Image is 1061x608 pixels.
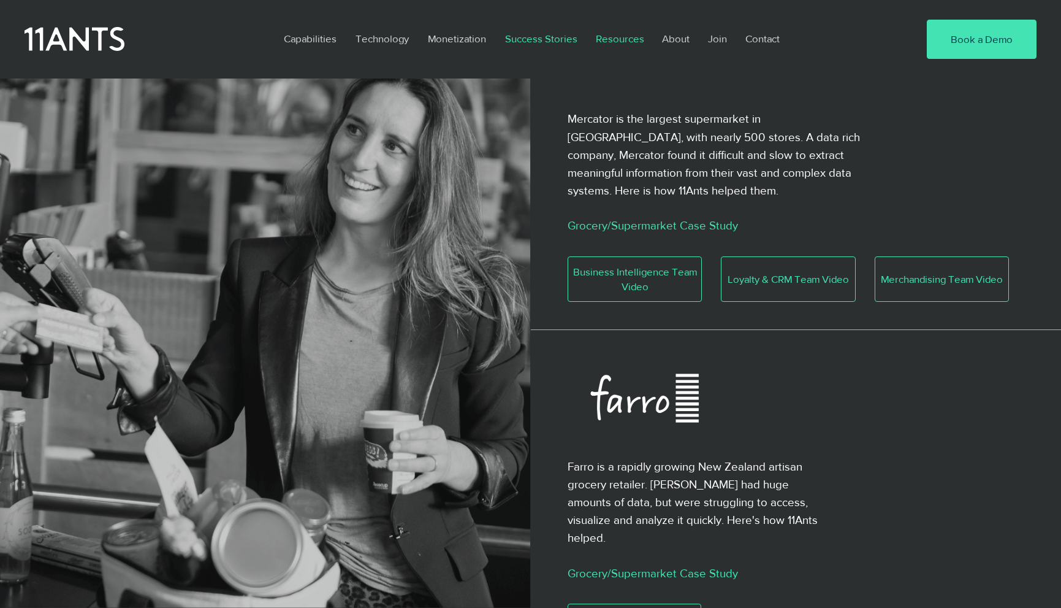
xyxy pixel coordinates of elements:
p: Join [702,25,733,53]
a: Contact [736,25,790,53]
a: Technology [346,25,419,53]
p: Monetization [422,25,492,53]
a: Join [699,25,736,53]
span: Loyalty & CRM Team Video [728,272,849,287]
span: Business Intelligence Team Video [568,264,701,294]
a: Business Intelligence Team Video [568,256,702,302]
p: Contact [739,25,786,53]
a: About [653,25,699,53]
a: Grocery/Supermarket Case Study [568,567,738,580]
a: Resources [587,25,653,53]
p: Farro is a rapidly growing New Zealand artisan grocery retailer. [PERSON_NAME] had huge amounts o... [568,458,831,547]
p: Success Stories [499,25,584,53]
a: Loyalty & CRM Team Video [721,256,855,302]
p: Capabilities [278,25,343,53]
a: Book a Demo [927,20,1036,59]
a: Merchandising Team Video [875,256,1009,302]
p: Resources [590,25,650,53]
a: Monetization [419,25,496,53]
p: Grocery/Supermarket Case Study [568,215,966,237]
a: Capabilities [275,25,346,53]
span: Merchandising Team Video [881,272,1003,287]
p: Mercator is the largest supermarket in [GEOGRAPHIC_DATA], with nearly 500 stores. A data rich com... [568,110,865,199]
nav: Site [275,25,889,53]
p: About [656,25,696,53]
p: Technology [349,25,415,53]
span: Book a Demo [951,32,1013,47]
a: Success Stories [496,25,587,53]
